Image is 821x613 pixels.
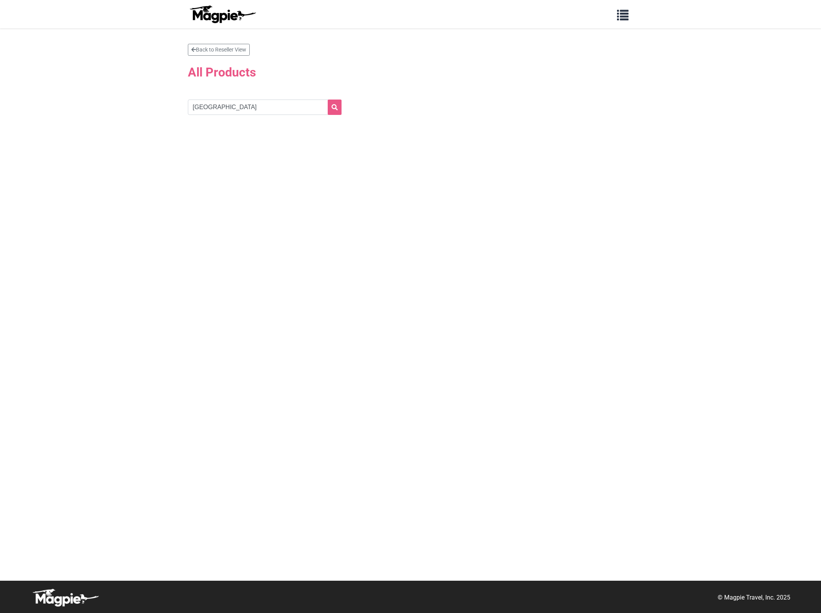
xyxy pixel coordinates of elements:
[188,5,257,23] img: logo-ab69f6fb50320c5b225c76a69d11143b.png
[188,44,250,56] a: Back to Reseller View
[188,60,634,84] h2: All Products
[188,100,342,115] input: Search products...
[31,588,100,607] img: logo-white-d94fa1abed81b67a048b3d0f0ab5b955.png
[718,593,790,603] p: © Magpie Travel, Inc. 2025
